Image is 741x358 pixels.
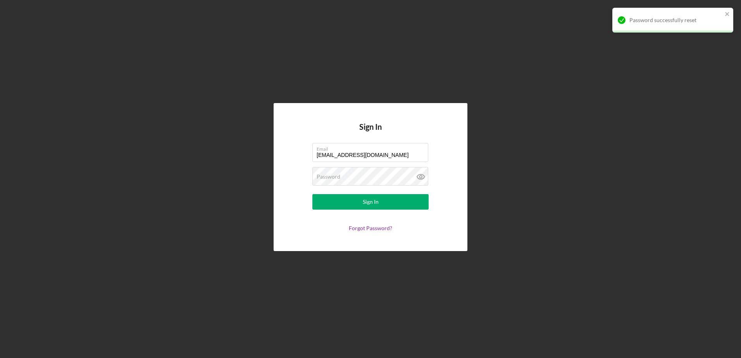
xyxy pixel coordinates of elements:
button: close [725,11,730,18]
label: Email [317,143,428,152]
label: Password [317,174,340,180]
div: Sign In [363,194,379,210]
a: Forgot Password? [349,225,392,231]
div: Password successfully reset [629,17,722,23]
button: Sign In [312,194,429,210]
h4: Sign In [359,122,382,143]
